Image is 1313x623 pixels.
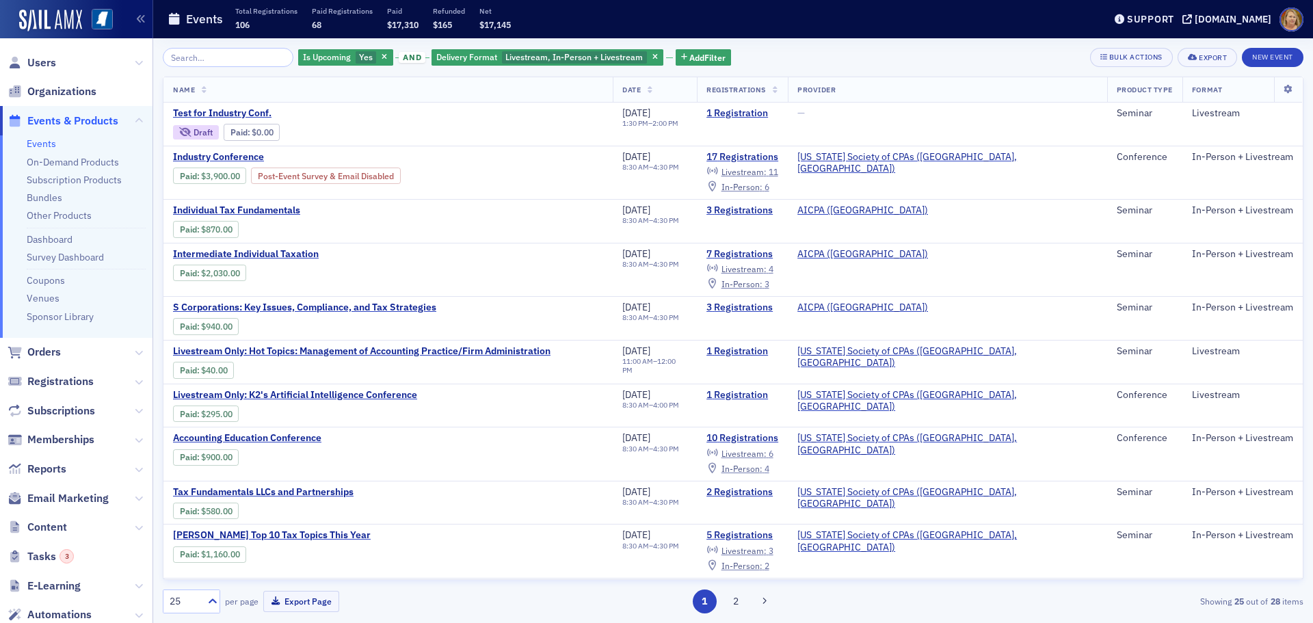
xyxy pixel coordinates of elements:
span: AICPA (Durham) [797,248,928,261]
a: Paid [180,452,197,462]
span: [DATE] [622,432,650,444]
time: 4:30 PM [653,541,679,551]
span: [DATE] [622,150,650,163]
span: Mississippi Society of CPAs (Ridgeland, MS) [797,151,1098,175]
div: – [622,401,679,410]
time: 4:30 PM [653,497,679,507]
span: Name [173,85,195,94]
a: Orders [8,345,61,360]
span: $0.00 [252,127,274,137]
div: Bulk Actions [1109,53,1163,61]
span: Reports [27,462,66,477]
a: 7 Registrations [706,248,778,261]
span: S Corporations: Key Issues, Compliance, and Tax Strategies [173,302,436,314]
a: Sponsor Library [27,310,94,323]
span: Mississippi Society of CPAs (Ridgeland, MS) [797,529,1098,553]
a: In-Person: 6 [706,181,769,192]
div: Post-Event Survey [251,168,401,184]
span: Tasks [27,549,74,564]
button: and [395,52,429,63]
div: Seminar [1117,486,1173,499]
span: : [180,224,201,235]
a: 10 Registrations [706,432,778,445]
a: Subscriptions [8,403,95,419]
a: Survey Dashboard [27,251,104,263]
a: Intermediate Individual Taxation [173,248,403,261]
div: 25 [170,594,200,609]
span: Livestream, In-Person + Livestream [505,51,643,62]
span: — [797,107,805,119]
a: On-Demand Products [27,156,119,168]
a: Livestream: 11 [706,166,778,177]
div: In-Person + Livestream [1192,432,1293,445]
div: – [622,357,687,375]
a: [US_STATE] Society of CPAs ([GEOGRAPHIC_DATA], [GEOGRAPHIC_DATA]) [797,432,1098,456]
time: 12:00 PM [622,356,676,375]
a: Events & Products [8,114,118,129]
span: Format [1192,85,1222,94]
time: 8:30 AM [622,400,649,410]
a: 1 Registration [706,107,778,120]
div: – [622,163,679,172]
div: Paid: 11 - $90000 [173,449,239,466]
div: – [622,119,678,128]
span: 4 [765,463,769,474]
div: Livestream [1192,107,1293,120]
span: Livestream Only: Hot Topics: Management of Accounting Practice/Firm Administration [173,345,551,358]
span: Industry Conference [173,151,403,163]
button: 1 [693,589,717,613]
a: [US_STATE] Society of CPAs ([GEOGRAPHIC_DATA], [GEOGRAPHIC_DATA]) [797,389,1098,413]
a: View Homepage [82,9,113,32]
button: Export [1178,48,1237,67]
a: AICPA ([GEOGRAPHIC_DATA]) [797,204,928,217]
time: 8:30 AM [622,215,649,225]
time: 4:30 PM [653,215,679,225]
a: E-Learning [8,579,81,594]
time: 8:30 AM [622,162,649,172]
a: 1 Registration [706,345,778,358]
a: In-Person: 2 [706,560,769,571]
a: Bundles [27,191,62,204]
a: Content [8,520,67,535]
span: Livestream : [721,263,767,274]
div: Seminar [1117,248,1173,261]
a: Other Products [27,209,92,222]
span: E-Learning [27,579,81,594]
span: Orders [27,345,61,360]
span: Livestream : [721,545,767,556]
time: 4:30 PM [653,162,679,172]
span: 6 [769,448,773,459]
div: Export [1199,54,1227,62]
a: [US_STATE] Society of CPAs ([GEOGRAPHIC_DATA], [GEOGRAPHIC_DATA]) [797,529,1098,553]
span: Email Marketing [27,491,109,506]
button: New Event [1242,48,1303,67]
span: 11 [769,166,778,177]
span: : [180,321,201,332]
span: $40.00 [201,365,228,375]
a: Tasks3 [8,549,74,564]
span: [DATE] [622,529,650,541]
a: Paid [180,365,197,375]
time: 4:30 PM [653,313,679,322]
span: $165 [433,19,452,30]
span: Livestream : [721,166,767,177]
a: Livestream: 3 [706,545,773,556]
button: 2 [724,589,747,613]
span: 106 [235,19,250,30]
div: – [622,216,679,225]
div: Paid: 3 - $58000 [173,503,239,519]
span: In-Person : [721,278,762,289]
div: Paid: 4 - $87000 [173,221,239,237]
input: Search… [163,48,293,67]
div: Seminar [1117,107,1173,120]
div: Seminar [1117,529,1173,542]
span: Registrations [706,85,766,94]
a: Subscription Products [27,174,122,186]
span: : [180,365,201,375]
div: Seminar [1117,302,1173,314]
div: Paid: 1 - $4000 [173,362,234,378]
span: Events & Products [27,114,118,129]
button: Bulk Actions [1090,48,1173,67]
time: 2:00 PM [652,118,678,128]
div: In-Person + Livestream [1192,486,1293,499]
